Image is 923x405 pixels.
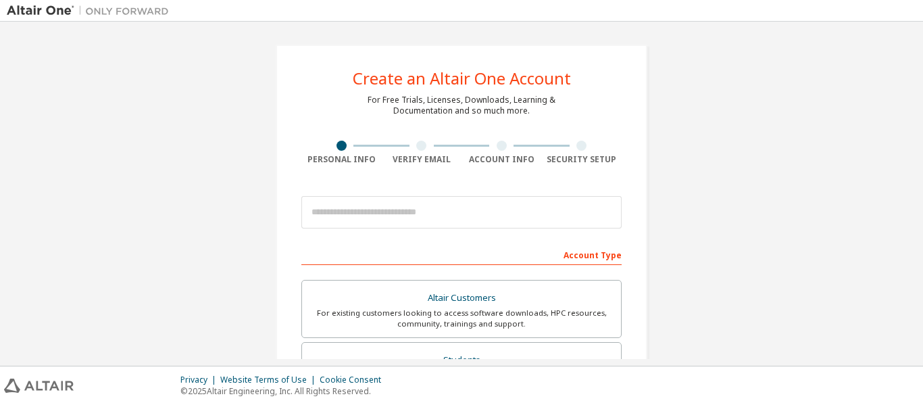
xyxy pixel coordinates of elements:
[220,375,320,385] div: Website Terms of Use
[180,375,220,385] div: Privacy
[310,289,613,308] div: Altair Customers
[542,154,622,165] div: Security Setup
[310,308,613,329] div: For existing customers looking to access software downloads, HPC resources, community, trainings ...
[180,385,389,397] p: © 2025 Altair Engineering, Inc. All Rights Reserved.
[368,95,555,116] div: For Free Trials, Licenses, Downloads, Learning & Documentation and so much more.
[301,154,382,165] div: Personal Info
[4,379,74,393] img: altair_logo.svg
[7,4,176,18] img: Altair One
[310,351,613,370] div: Students
[320,375,389,385] div: Cookie Consent
[353,70,571,87] div: Create an Altair One Account
[301,243,622,265] div: Account Type
[382,154,462,165] div: Verify Email
[461,154,542,165] div: Account Info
